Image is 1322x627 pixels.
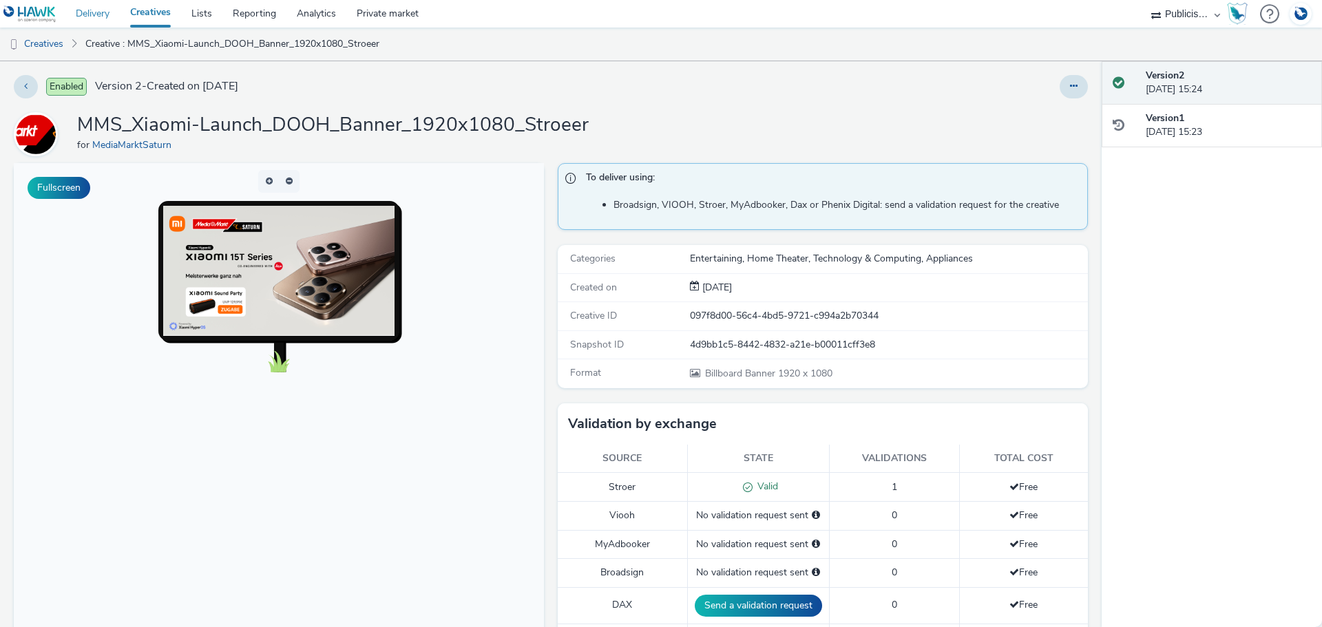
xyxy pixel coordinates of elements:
img: undefined Logo [3,6,56,23]
span: 0 [892,598,897,611]
div: Entertaining, Home Theater, Technology & Computing, Appliances [690,252,1087,266]
span: 0 [892,509,897,522]
button: Fullscreen [28,177,90,199]
span: Free [1009,538,1038,551]
span: Free [1009,509,1038,522]
h3: Validation by exchange [568,414,717,434]
img: Hawk Academy [1227,3,1248,25]
img: Account DE [1290,3,1311,25]
span: Free [1009,480,1038,493]
span: 1 [892,480,897,493]
strong: Version 2 [1146,69,1184,82]
th: State [687,445,829,473]
span: Free [1009,566,1038,579]
span: 0 [892,538,897,551]
span: 1920 x 1080 [704,367,832,380]
img: dooh [7,38,21,52]
span: Billboard Banner [705,367,778,380]
th: Source [558,445,687,473]
span: Enabled [46,78,87,96]
span: Valid [753,480,778,493]
span: Format [570,366,601,379]
div: [DATE] 15:23 [1146,111,1311,140]
th: Validations [829,445,959,473]
div: No validation request sent [695,538,822,551]
div: Creation 26 September 2025, 15:23 [700,281,732,295]
td: DAX [558,587,687,624]
span: 0 [892,566,897,579]
div: Please select a deal below and click on Send to send a validation request to Viooh. [812,509,820,522]
h1: MMS_Xiaomi-Launch_DOOH_Banner_1920x1080_Stroeer [77,112,589,138]
div: Please select a deal below and click on Send to send a validation request to Broadsign. [812,566,820,580]
span: Created on [570,281,617,294]
td: MyAdbooker [558,530,687,558]
div: 097f8d00-56c4-4bd5-9721-c994a2b70344 [690,309,1087,323]
li: Broadsign, VIOOH, Stroer, MyAdbooker, Dax or Phenix Digital: send a validation request for the cr... [613,198,1080,212]
span: [DATE] [700,281,732,294]
a: Creative : MMS_Xiaomi-Launch_DOOH_Banner_1920x1080_Stroeer [78,28,386,61]
td: Broadsign [558,559,687,587]
span: To deliver using: [586,171,1073,189]
strong: Version 1 [1146,111,1184,125]
div: 4d9bb1c5-8442-4832-a21e-b00011cff3e8 [690,338,1087,352]
div: No validation request sent [695,509,822,522]
a: MediaMarktSaturn [92,138,177,151]
a: Hawk Academy [1227,3,1253,25]
div: [DATE] 15:24 [1146,69,1311,97]
img: MediaMarktSaturn [16,114,56,154]
td: Stroer [558,473,687,502]
span: Categories [570,252,616,265]
span: Version 2 - Created on [DATE] [95,78,238,94]
td: Viooh [558,502,687,530]
span: Free [1009,598,1038,611]
th: Total cost [959,445,1088,473]
img: Advertisement preview [149,43,381,172]
div: No validation request sent [695,566,822,580]
button: Send a validation request [695,595,822,617]
span: for [77,138,92,151]
span: Snapshot ID [570,338,624,351]
div: Please select a deal below and click on Send to send a validation request to MyAdbooker. [812,538,820,551]
a: MediaMarktSaturn [14,127,63,140]
span: Creative ID [570,309,617,322]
